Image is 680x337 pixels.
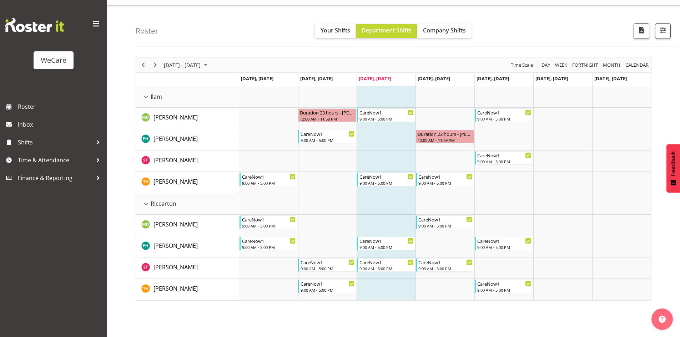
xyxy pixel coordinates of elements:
[240,173,298,186] div: Tillie Hollyer"s event - CareNow1 Begin From Monday, September 8, 2025 at 9:00:00 AM GMT+12:00 En...
[153,220,198,228] span: [PERSON_NAME]
[153,113,198,122] a: [PERSON_NAME]
[554,61,569,70] button: Timeline Week
[153,134,198,143] a: [PERSON_NAME]
[240,237,298,250] div: Philippa Henry"s event - CareNow1 Begin From Monday, September 8, 2025 at 9:00:00 AM GMT+12:00 En...
[298,258,356,272] div: Simone Turner"s event - CareNow1 Begin From Tuesday, September 9, 2025 at 9:00:00 AM GMT+12:00 En...
[5,18,64,32] img: Rosterit website logo
[242,244,296,250] div: 9:00 AM - 5:00 PM
[136,193,239,215] td: Riccarton resource
[153,241,198,250] a: [PERSON_NAME]
[18,101,104,112] span: Roster
[136,57,651,301] div: Timeline Week of September 10, 2025
[477,280,531,287] div: CareNow1
[418,266,472,271] div: 9:00 AM - 5:00 PM
[298,108,356,122] div: Marie-Claire Dickson-Bakker"s event - Duration 23 hours - Marie-Claire Dickson-Bakker Begin From ...
[418,137,472,143] div: 12:00 AM - 11:59 PM
[655,23,671,39] button: Filter Shifts
[571,61,599,70] button: Fortnight
[153,285,198,292] span: [PERSON_NAME]
[359,109,413,116] div: CareNow1
[359,75,391,82] span: [DATE], [DATE]
[241,75,273,82] span: [DATE], [DATE]
[321,26,350,34] span: Your Shifts
[300,109,354,116] div: Duration 23 hours - [PERSON_NAME]
[594,75,627,82] span: [DATE], [DATE]
[315,24,356,38] button: Your Shifts
[136,150,239,172] td: Simone Turner resource
[477,244,531,250] div: 9:00 AM - 5:00 PM
[151,199,176,208] span: Riccarton
[136,257,239,279] td: Simone Turner resource
[153,263,198,271] span: [PERSON_NAME]
[300,75,333,82] span: [DATE], [DATE]
[418,216,472,223] div: CareNow1
[153,263,198,271] a: [PERSON_NAME]
[359,244,413,250] div: 9:00 AM - 5:00 PM
[240,215,298,229] div: Marie-Claire Dickson-Bakker"s event - CareNow1 Begin From Monday, September 8, 2025 at 9:00:00 AM...
[477,237,531,244] div: CareNow1
[554,61,568,70] span: Week
[356,24,417,38] button: Department Shifts
[136,236,239,257] td: Philippa Henry resource
[670,151,676,176] span: Feedback
[423,26,466,34] span: Company Shifts
[357,237,415,250] div: Philippa Henry"s event - CareNow1 Begin From Wednesday, September 10, 2025 at 9:00:00 AM GMT+12:0...
[136,279,239,300] td: Tillie Hollyer resource
[624,61,650,70] button: Month
[153,156,198,164] a: [PERSON_NAME]
[359,116,413,122] div: 9:00 AM - 5:00 PM
[510,61,534,70] button: Time Scale
[418,259,472,266] div: CareNow1
[602,61,621,70] span: Month
[359,180,413,186] div: 9:00 AM - 5:00 PM
[136,172,239,193] td: Tillie Hollyer resource
[416,130,474,143] div: Philippa Henry"s event - Duration 23 hours - Philippa Henry Begin From Thursday, September 11, 20...
[362,26,412,34] span: Department Shifts
[477,287,531,293] div: 9:00 AM - 5:00 PM
[416,258,474,272] div: Simone Turner"s event - CareNow1 Begin From Thursday, September 11, 2025 at 9:00:00 AM GMT+12:00 ...
[301,259,354,266] div: CareNow1
[659,316,666,323] img: help-xxl-2.png
[416,215,474,229] div: Marie-Claire Dickson-Bakker"s event - CareNow1 Begin From Thursday, September 11, 2025 at 9:00:00...
[417,24,472,38] button: Company Shifts
[153,178,198,185] span: [PERSON_NAME]
[41,55,66,66] div: WeCare
[418,223,472,229] div: 9:00 AM - 5:00 PM
[136,108,239,129] td: Marie-Claire Dickson-Bakker resource
[298,280,356,293] div: Tillie Hollyer"s event - CareNow1 Begin From Tuesday, September 9, 2025 at 9:00:00 AM GMT+12:00 E...
[418,130,472,137] div: Duration 23 hours - [PERSON_NAME]
[359,259,413,266] div: CareNow1
[239,86,651,300] table: Timeline Week of September 10, 2025
[477,75,509,82] span: [DATE], [DATE]
[151,92,162,101] span: Ilam
[298,130,356,143] div: Philippa Henry"s event - CareNow1 Begin From Tuesday, September 9, 2025 at 9:00:00 AM GMT+12:00 E...
[359,173,413,180] div: CareNow1
[242,223,296,229] div: 9:00 AM - 5:00 PM
[357,108,415,122] div: Marie-Claire Dickson-Bakker"s event - CareNow1 Begin From Wednesday, September 10, 2025 at 9:00:0...
[477,116,531,122] div: 9:00 AM - 5:00 PM
[357,258,415,272] div: Simone Turner"s event - CareNow1 Begin From Wednesday, September 10, 2025 at 9:00:00 AM GMT+12:00...
[242,237,296,244] div: CareNow1
[301,266,354,271] div: 9:00 AM - 5:00 PM
[163,61,211,70] button: September 08 - 14, 2025
[540,61,551,70] button: Timeline Day
[242,173,296,180] div: CareNow1
[359,266,413,271] div: 9:00 AM - 5:00 PM
[416,173,474,186] div: Tillie Hollyer"s event - CareNow1 Begin From Thursday, September 11, 2025 at 9:00:00 AM GMT+12:00...
[153,220,198,229] a: [PERSON_NAME]
[153,156,198,164] span: [PERSON_NAME]
[418,180,472,186] div: 9:00 AM - 5:00 PM
[475,237,533,250] div: Philippa Henry"s event - CareNow1 Begin From Friday, September 12, 2025 at 9:00:00 AM GMT+12:00 E...
[301,287,354,293] div: 9:00 AM - 5:00 PM
[475,280,533,293] div: Tillie Hollyer"s event - CareNow1 Begin From Friday, September 12, 2025 at 9:00:00 AM GMT+12:00 E...
[477,109,531,116] div: CareNow1
[418,75,450,82] span: [DATE], [DATE]
[359,237,413,244] div: CareNow1
[18,119,104,130] span: Inbox
[301,130,354,137] div: CareNow1
[136,27,158,35] h4: Roster
[301,280,354,287] div: CareNow1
